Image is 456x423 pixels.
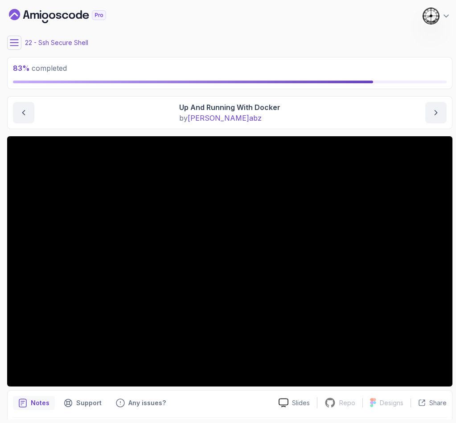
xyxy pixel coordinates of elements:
[25,38,88,47] p: 22 - Ssh Secure Shell
[179,102,280,113] p: Up And Running With Docker
[7,136,452,386] iframe: To enrich screen reader interactions, please activate Accessibility in Grammarly extension settings
[425,102,447,123] button: next content
[13,64,30,73] span: 83 %
[128,399,166,407] p: Any issues?
[9,9,127,23] a: Dashboard
[58,396,107,410] button: Support button
[339,399,355,407] p: Repo
[179,113,280,123] p: by
[423,8,440,24] img: user profile image
[13,64,67,73] span: completed
[13,102,34,123] button: previous content
[429,399,447,407] p: Share
[422,7,451,25] button: user profile image
[111,396,171,410] button: Feedback button
[31,399,49,407] p: Notes
[411,399,447,407] button: Share
[13,396,55,410] button: notes button
[271,398,317,407] a: Slides
[188,114,262,122] span: [PERSON_NAME] abz
[380,399,403,407] p: Designs
[76,399,102,407] p: Support
[292,399,310,407] p: Slides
